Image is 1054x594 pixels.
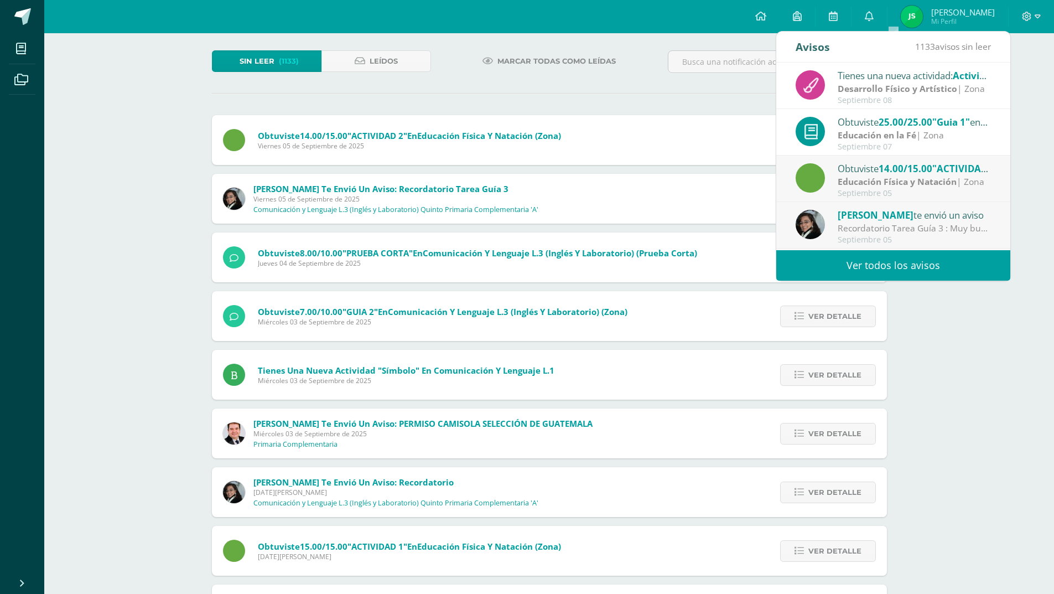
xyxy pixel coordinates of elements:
[879,116,932,128] span: 25.00/25.00
[258,141,561,151] span: Viernes 05 de Septiembre de 2025
[808,365,861,385] span: Ver detalle
[258,247,697,259] span: Obtuviste en
[423,247,697,259] span: Comunicación y Lenguaje L.3 (Inglés y Laboratorio) (Prueba Corta)
[838,161,991,175] div: Obtuviste en
[417,130,561,141] span: Educación Física y Natación (Zona)
[808,541,861,561] span: Ver detalle
[258,365,554,376] span: Tienes una nueva actividad "Símbolo" En Comunicación y Lenguaje L.1
[879,162,932,175] span: 14.00/15.00
[253,205,538,214] p: Comunicación y Lenguaje L.3 (Inglés y Laboratorio) Quinto Primaria Complementaria 'A'
[796,32,830,62] div: Avisos
[901,6,923,28] img: 9b69a278dd04f09ccaf054877617be81.png
[838,222,991,235] div: Recordatorio Tarea Guía 3 : Muy buen día queridos alumnos y apreciables Padres de Familia Reciban...
[808,423,861,444] span: Ver detalle
[838,82,991,95] div: | Zona
[253,499,538,508] p: Comunicación y Lenguaje L.3 (Inglés y Laboratorio) Quinto Primaria Complementaria 'A'
[417,541,561,552] span: Educación Física y Natación (Zona)
[931,17,995,26] span: Mi Perfil
[212,50,321,72] a: Sin leer(1133)
[300,130,347,141] span: 14.00/15.00
[253,440,338,449] p: Primaria Complementaria
[932,162,1000,175] span: "ACTIVIDAD 2"
[342,306,378,317] span: "GUIA 2"
[258,376,554,385] span: Miércoles 03 de Septiembre de 2025
[838,175,957,188] strong: Educación Física y Natación
[321,50,431,72] a: Leídos
[838,142,991,152] div: Septiembre 07
[838,96,991,105] div: Septiembre 08
[370,51,398,71] span: Leídos
[342,247,413,259] span: "PRUEBA CORTA"
[931,7,995,18] span: [PERSON_NAME]
[776,250,1010,281] a: Ver todos los avisos
[347,130,407,141] span: "ACTIVIDAD 2"
[300,306,342,317] span: 7.00/10.00
[838,209,913,221] span: [PERSON_NAME]
[808,306,861,327] span: Ver detalle
[796,210,825,239] img: 7bd163c6daa573cac875167af135d202.png
[838,82,957,95] strong: Desarrollo Físico y Artístico
[258,259,697,268] span: Jueves 04 de Septiembre de 2025
[915,40,991,53] span: avisos sin leer
[808,482,861,503] span: Ver detalle
[253,418,593,429] span: [PERSON_NAME] te envió un aviso: PERMISO CAMISOLA SELECCIÓN DE GUATEMALA
[932,116,970,128] span: "Guia 1"
[258,306,627,317] span: Obtuviste en
[258,317,627,327] span: Miércoles 03 de Septiembre de 2025
[838,129,991,142] div: | Zona
[915,40,935,53] span: 1133
[347,541,407,552] span: "ACTIVIDAD 1"
[279,51,299,71] span: (1133)
[253,429,593,438] span: Miércoles 03 de Septiembre de 2025
[838,129,916,141] strong: Educación en la Fé
[253,194,538,204] span: Viernes 05 de Septiembre de 2025
[253,488,538,497] span: [DATE][PERSON_NAME]
[253,477,454,488] span: [PERSON_NAME] te envió un aviso: Recordatorio
[838,235,991,245] div: Septiembre 05
[258,541,561,552] span: Obtuviste en
[497,51,616,71] span: Marcar todas como leídas
[240,51,274,71] span: Sin leer
[668,51,886,73] input: Busca una notificación aquí
[300,247,342,259] span: 8.00/10.00
[838,175,991,188] div: | Zona
[388,306,627,317] span: Comunicación y Lenguaje L.3 (Inglés y Laboratorio) (Zona)
[223,188,245,210] img: 7bd163c6daa573cac875167af135d202.png
[838,208,991,222] div: te envió un aviso
[469,50,630,72] a: Marcar todas como leídas
[838,189,991,198] div: Septiembre 05
[838,68,991,82] div: Tienes una nueva actividad:
[253,183,508,194] span: [PERSON_NAME] te envió un aviso: Recordatorio Tarea Guía 3
[258,130,561,141] span: Obtuviste en
[223,422,245,445] img: 57933e79c0f622885edf5cfea874362b.png
[258,552,561,561] span: [DATE][PERSON_NAME]
[838,115,991,129] div: Obtuviste en
[300,541,347,552] span: 15.00/15.00
[223,481,245,503] img: 7bd163c6daa573cac875167af135d202.png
